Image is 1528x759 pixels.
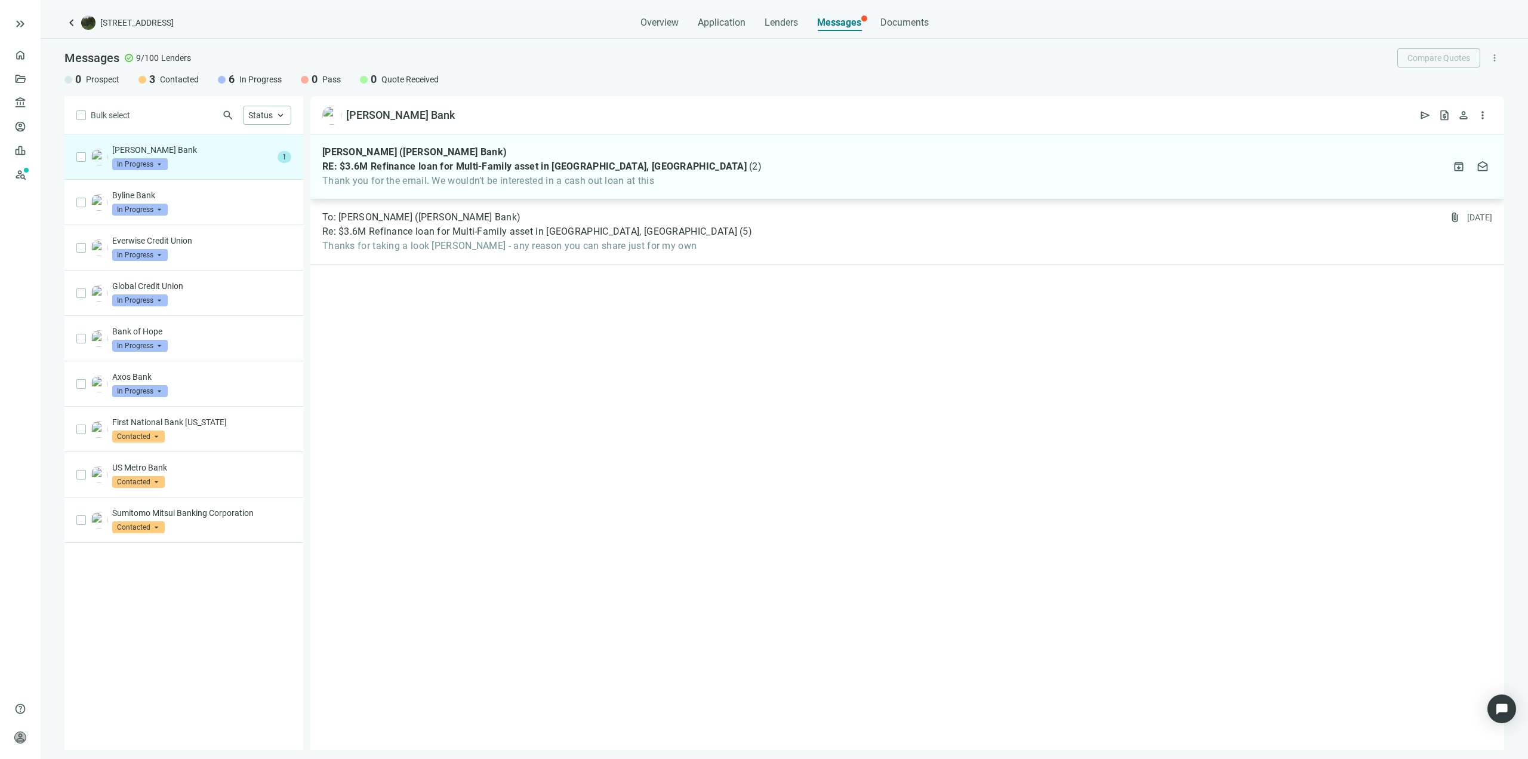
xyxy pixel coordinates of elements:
[698,17,745,29] span: Application
[740,226,752,238] span: ( 5 )
[112,249,168,261] span: In Progress
[222,109,234,121] span: search
[239,73,282,85] span: In Progress
[91,194,107,211] img: 4cf2550b-7756-46e2-8d44-f8b267530c12.png
[381,73,439,85] span: Quote Received
[765,17,798,29] span: Lenders
[112,416,291,428] p: First National Bank [US_STATE]
[322,211,520,223] span: To: [PERSON_NAME] ([PERSON_NAME] Bank)
[1477,109,1489,121] span: more_vert
[91,466,107,483] img: 1c395672-3075-4ae1-8e4b-dd739d13a33a
[1489,53,1500,63] span: more_vert
[1419,109,1431,121] span: send
[278,151,291,163] span: 1
[248,110,273,120] span: Status
[112,280,291,292] p: Global Credit Union
[91,285,107,302] img: 922fd012-2038-42db-9eb2-6e01f82d6a52.png
[1473,157,1492,176] button: drafts
[91,421,107,438] img: 96e0fafb-c641-46b8-873c-69911cf44df2.png
[112,235,291,247] p: Everwise Credit Union
[112,521,165,533] span: Contacted
[1449,157,1468,176] button: archive
[749,161,762,173] span: ( 2 )
[91,109,130,122] span: Bulk select
[81,16,95,30] img: deal-logo
[112,158,168,170] span: In Progress
[322,73,341,85] span: Pass
[817,17,861,28] span: Messages
[1449,211,1461,223] span: attach_file
[100,17,174,29] span: [STREET_ADDRESS]
[149,72,155,87] span: 3
[112,144,273,156] p: [PERSON_NAME] Bank
[1435,106,1454,125] button: request_quote
[112,507,291,519] p: Sumitomo Mitsui Banking Corporation
[91,330,107,347] img: a875f2cc-f3b6-437c-a177-a5e10b6d28fb
[136,52,159,64] span: 9/100
[1477,161,1489,173] span: drafts
[64,16,79,30] a: keyboard_arrow_left
[322,226,737,238] span: Re: $3.6M Refinance loan for Multi-Family asset in [GEOGRAPHIC_DATA], [GEOGRAPHIC_DATA]
[13,17,27,31] button: keyboard_double_arrow_right
[14,97,23,109] span: account_balance
[1467,211,1493,223] div: [DATE]
[346,108,455,122] div: [PERSON_NAME] Bank
[880,17,929,29] span: Documents
[112,462,291,474] p: US Metro Bank
[312,72,318,87] span: 0
[1487,695,1516,723] div: Open Intercom Messenger
[1473,106,1492,125] button: more_vert
[275,110,286,121] span: keyboard_arrow_up
[112,325,291,337] p: Bank of Hope
[322,146,507,158] span: [PERSON_NAME] ([PERSON_NAME] Bank)
[91,512,107,528] img: 51bf7309-c43e-4b21-845f-5c091e243190
[322,106,341,125] img: a48d5c4c-a94f-40ff-b205-8c349ce9c820.png
[112,431,165,443] span: Contacted
[91,376,107,392] img: 427971c4-4346-4e72-9493-a738692bfeaa
[1438,109,1450,121] span: request_quote
[124,53,134,63] span: check_circle
[322,161,747,173] span: RE: $3.6M Refinance loan for Multi-Family asset in [GEOGRAPHIC_DATA], [GEOGRAPHIC_DATA]
[1485,48,1504,67] button: more_vert
[1454,106,1473,125] button: person
[112,371,291,383] p: Axos Bank
[1397,48,1480,67] button: Compare Quotes
[640,17,679,29] span: Overview
[112,476,165,488] span: Contacted
[112,385,168,397] span: In Progress
[1416,106,1435,125] button: send
[91,239,107,256] img: 85cc5686-cbfb-4092-b6a7-d9e9e3daedf0
[229,72,235,87] span: 6
[64,51,119,65] span: Messages
[112,204,168,216] span: In Progress
[75,72,81,87] span: 0
[14,703,26,715] span: help
[14,732,26,743] span: person
[322,175,762,187] span: Thank you for the email. We wouldn’t be interested in a cash out loan at this
[112,294,168,306] span: In Progress
[1453,161,1465,173] span: archive
[322,240,752,252] span: Thanks for taking a look [PERSON_NAME] - any reason you can share just for my own
[160,73,199,85] span: Contacted
[1458,109,1470,121] span: person
[371,72,377,87] span: 0
[112,189,291,201] p: Byline Bank
[86,73,119,85] span: Prospect
[112,340,168,352] span: In Progress
[91,149,107,165] img: a48d5c4c-a94f-40ff-b205-8c349ce9c820.png
[161,52,191,64] span: Lenders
